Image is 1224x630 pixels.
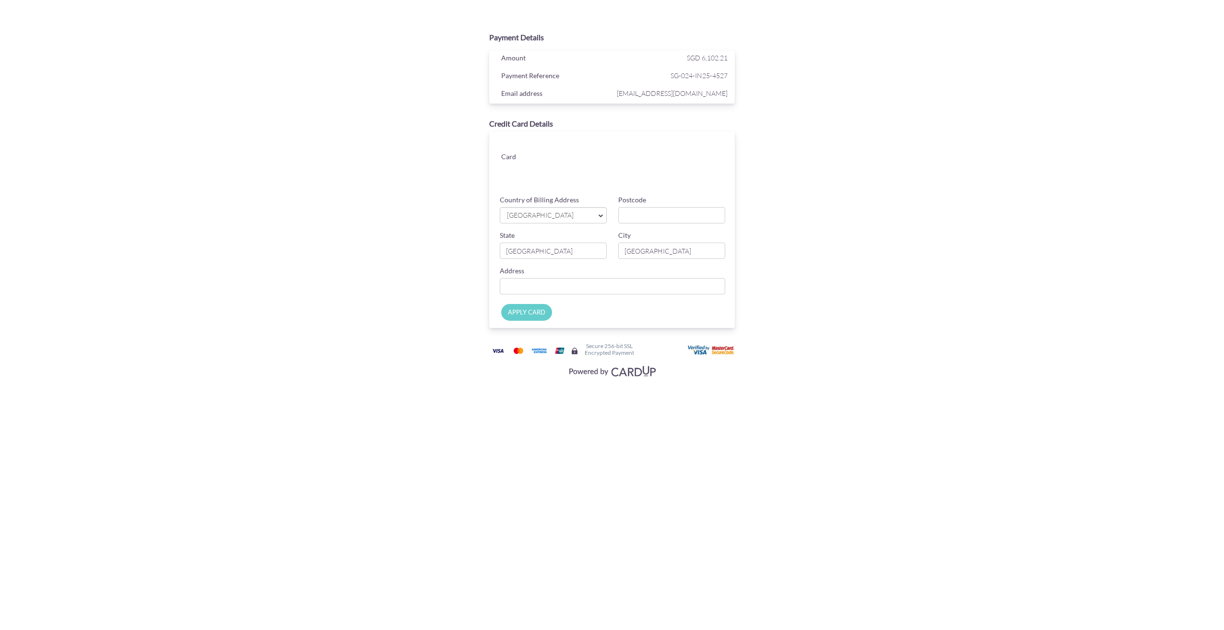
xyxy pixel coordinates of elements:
[488,345,507,357] img: Visa
[500,266,524,276] label: Address
[562,141,726,158] iframe: Secure card number input frame
[489,118,735,129] div: Credit Card Details
[618,231,631,240] label: City
[500,231,515,240] label: State
[500,195,579,205] label: Country of Billing Address
[687,54,728,62] span: SGD 6,102.21
[644,162,726,179] iframe: Secure card security code input frame
[564,362,660,380] img: Visa, Mastercard
[506,210,591,221] span: [GEOGRAPHIC_DATA]
[494,151,554,165] div: Card
[489,32,735,43] div: Payment Details
[509,345,528,357] img: Mastercard
[500,207,607,223] a: [GEOGRAPHIC_DATA]
[494,70,614,84] div: Payment Reference
[618,195,646,205] label: Postcode
[562,162,643,179] iframe: Secure card expiration date input frame
[688,345,736,356] img: User card
[571,347,578,355] img: Secure lock
[614,70,728,82] span: SG-024-IN25-4527
[585,343,634,355] h6: Secure 256-bit SSL Encrypted Payment
[501,304,552,321] input: APPLY CARD
[530,345,549,357] img: American Express
[550,345,569,357] img: Union Pay
[494,52,614,66] div: Amount
[494,87,614,102] div: Email address
[614,87,728,99] span: [EMAIL_ADDRESS][DOMAIN_NAME]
